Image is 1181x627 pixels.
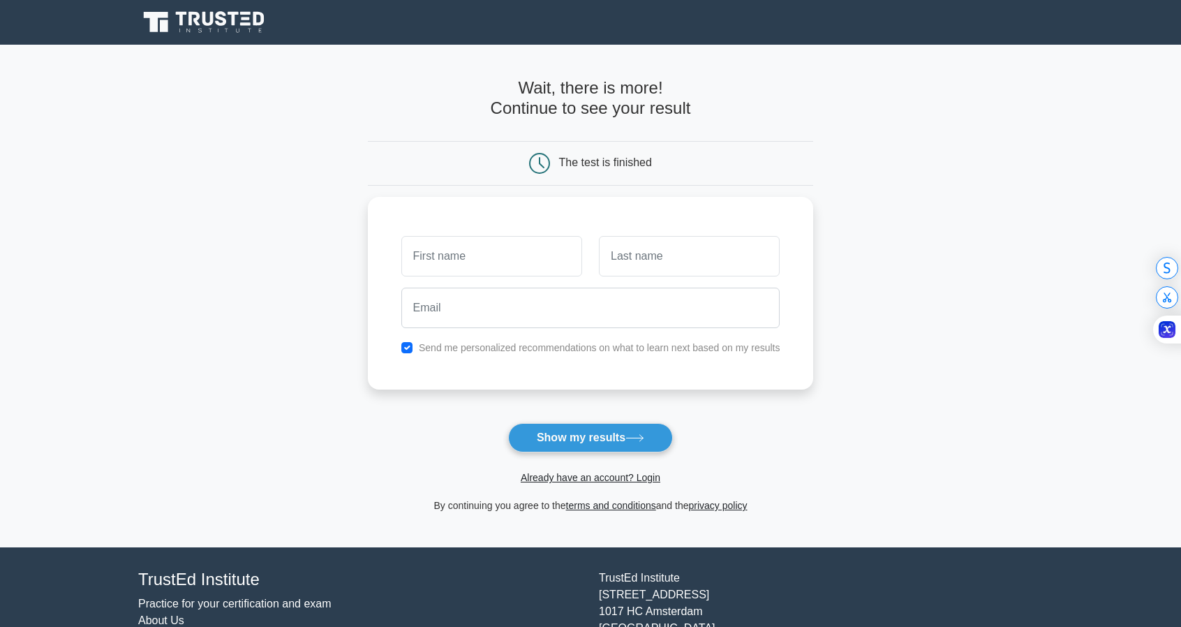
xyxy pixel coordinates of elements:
a: terms and conditions [566,500,656,511]
div: The test is finished [559,156,652,168]
input: Email [401,288,780,328]
input: Last name [599,236,780,276]
a: Already have an account? Login [521,472,660,483]
button: Show my results [508,423,673,452]
a: About Us [138,614,184,626]
div: By continuing you agree to the and the [359,497,822,514]
h4: Wait, there is more! Continue to see your result [368,78,814,119]
a: Practice for your certification and exam [138,598,332,610]
h4: TrustEd Institute [138,570,582,590]
a: privacy policy [689,500,748,511]
input: First name [401,236,582,276]
label: Send me personalized recommendations on what to learn next based on my results [419,342,780,353]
